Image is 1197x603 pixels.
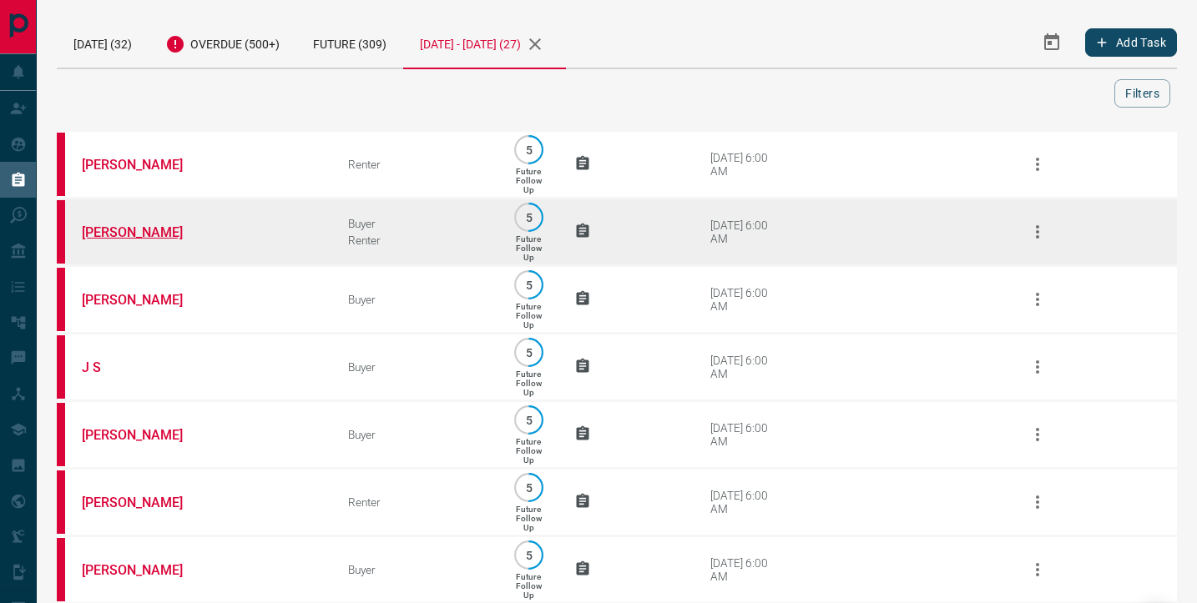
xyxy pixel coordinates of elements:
[516,167,542,194] p: Future Follow Up
[348,217,482,230] div: Buyer
[516,369,542,397] p: Future Follow Up
[523,346,535,359] p: 5
[516,302,542,329] p: Future Follow Up
[523,279,535,291] p: 5
[523,414,535,426] p: 5
[403,17,566,69] div: [DATE] - [DATE] (27)
[348,360,482,374] div: Buyer
[523,143,535,156] p: 5
[57,133,65,196] div: property.ca
[523,549,535,561] p: 5
[348,158,482,171] div: Renter
[1032,23,1072,63] button: Select Date Range
[1114,79,1170,108] button: Filters
[57,335,65,399] div: property.ca
[710,219,781,245] div: [DATE] 6:00 AM
[57,200,65,264] div: property.ca
[348,428,482,441] div: Buyer
[523,211,535,224] p: 5
[57,268,65,331] div: property.ca
[348,563,482,576] div: Buyer
[82,224,207,240] a: [PERSON_NAME]
[82,292,207,308] a: [PERSON_NAME]
[296,17,403,68] div: Future (309)
[82,427,207,443] a: [PERSON_NAME]
[710,489,781,515] div: [DATE] 6:00 AM
[516,234,542,262] p: Future Follow Up
[82,495,207,510] a: [PERSON_NAME]
[516,505,542,532] p: Future Follow Up
[57,17,149,68] div: [DATE] (32)
[57,470,65,534] div: property.ca
[710,556,781,583] div: [DATE] 6:00 AM
[82,359,207,375] a: J S
[710,421,781,448] div: [DATE] 6:00 AM
[149,17,296,68] div: Overdue (500+)
[348,293,482,306] div: Buyer
[710,151,781,178] div: [DATE] 6:00 AM
[348,234,482,247] div: Renter
[710,286,781,313] div: [DATE] 6:00 AM
[82,157,207,173] a: [PERSON_NAME]
[57,538,65,601] div: property.ca
[516,437,542,465] p: Future Follow Up
[1085,28,1177,57] button: Add Task
[57,403,65,466] div: property.ca
[348,495,482,509] div: Renter
[710,354,781,380] div: [DATE] 6:00 AM
[523,481,535,494] p: 5
[82,562,207,578] a: [PERSON_NAME]
[516,572,542,600] p: Future Follow Up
